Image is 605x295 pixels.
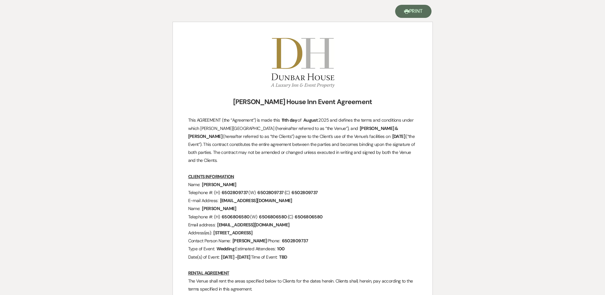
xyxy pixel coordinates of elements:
span: [STREET_ADDRESS] [213,229,253,237]
span: [EMAIL_ADDRESS][DOMAIN_NAME] [219,197,293,204]
span: 6502809737 [281,237,309,245]
p: Telephone #: (H) (W) (C) [188,213,417,221]
span: 11th day [281,117,298,124]
strong: [PERSON_NAME] House Inn Event Agreement [233,97,372,106]
span: 6502809737 [257,189,284,196]
u: CLIENTS INFORMATION [188,174,234,179]
button: Print [395,5,432,18]
p: The Venue shall rent the areas specified below to Clients for the dates herein. Clients shall, he... [188,277,417,293]
p: Type of Event: Estimated Attendees: [188,245,417,253]
p: E-mail Address: [188,197,417,205]
p: Address(es): [188,229,417,237]
p: Contact Person Name: Phone: [188,237,417,245]
span: 100 [277,245,285,253]
span: August [303,117,319,124]
p: Name: [188,181,417,189]
span: Wedding [216,245,235,253]
p: Email address: [188,221,417,229]
span: 6502809737 [221,189,248,196]
span: [PERSON_NAME] [232,237,268,245]
span: 6506806580 [258,213,287,221]
span: TBD [278,253,288,261]
span: 6506806580 [221,213,250,221]
span: 6506806580 [294,213,323,221]
span: [PERSON_NAME] [201,181,237,188]
p: This AGREEMENT (the “Agreement”) is made this of 2025 and defines the terms and conditions under ... [188,116,417,164]
span: [DATE] [392,133,406,140]
p: Telephone #: (H) (W) (C) [188,189,417,197]
img: dunbarhouse-logo.png [271,38,335,88]
u: RENTAL AGREEMENT [188,270,229,276]
span: [PERSON_NAME] [201,205,237,212]
span: [EMAIL_ADDRESS][DOMAIN_NAME] [217,221,290,229]
p: Date(s) of Event: Time of Event: [188,253,417,261]
span: [DATE] -[DATE] [220,253,251,261]
span: 6502809737 [291,189,318,196]
span: [PERSON_NAME] & [PERSON_NAME] [188,125,398,140]
p: Name: [188,205,417,213]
